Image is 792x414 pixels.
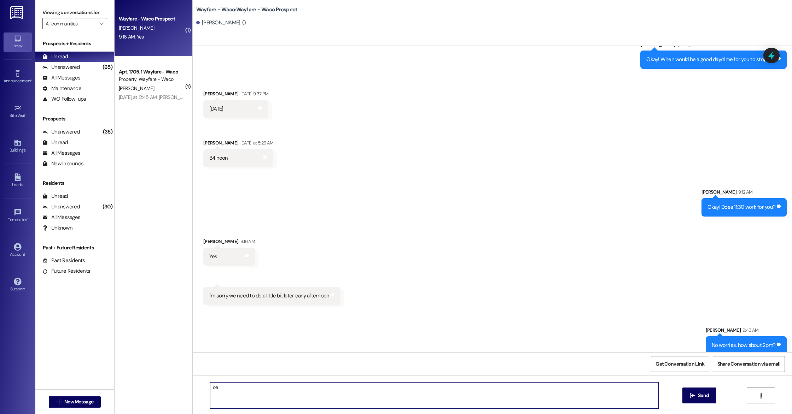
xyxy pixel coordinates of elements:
[119,85,154,91] span: [PERSON_NAME]
[46,18,96,29] input: All communities
[210,382,659,409] textarea: oe
[101,62,114,73] div: (65)
[42,74,80,82] div: All Messages
[203,238,255,248] div: [PERSON_NAME]
[239,139,274,147] div: [DATE] at 5:26 AM
[239,238,255,245] div: 9:16 AM
[49,396,101,408] button: New Message
[4,206,32,225] a: Templates •
[706,326,787,336] div: [PERSON_NAME]
[64,398,93,406] span: New Message
[656,360,704,368] span: Get Conversation Link
[682,388,717,403] button: Send
[701,188,787,198] div: [PERSON_NAME]
[196,6,298,13] b: Wayfare - Waco: Wayfare - Waco Prospect
[42,193,68,200] div: Unread
[209,292,330,300] div: I'm sorry we need to do a little bit later early afternoon
[99,21,103,26] i: 
[35,244,114,252] div: Past + Future Residents
[651,356,709,372] button: Get Conversation Link
[4,171,32,190] a: Leads
[717,360,780,368] span: Share Conversation via email
[119,94,409,100] div: [DATE] at 12:45 AM: [PERSON_NAME]!! I just got a notice of lease termination?? I thought you said...
[758,393,763,398] i: 
[31,77,33,82] span: •
[119,15,184,23] div: Wayfare - Waco Prospect
[119,25,154,31] span: [PERSON_NAME]
[713,356,785,372] button: Share Conversation via email
[42,203,80,211] div: Unanswered
[4,137,32,156] a: Buildings
[56,399,62,405] i: 
[42,149,80,157] div: All Messages
[42,267,90,275] div: Future Residents
[25,112,27,117] span: •
[640,41,787,51] div: [PERSON_NAME]
[239,90,269,97] div: [DATE] 9:37 PM
[119,76,184,83] div: Property: Wayfare - Waco
[203,139,274,149] div: [PERSON_NAME]
[741,326,758,334] div: 9:46 AM
[209,105,223,113] div: [DATE]
[4,276,32,295] a: Support
[42,224,72,232] div: Unknown
[27,216,28,221] span: •
[101,126,114,137] div: (35)
[42,53,68,60] div: Unread
[4,241,32,260] a: Account
[42,95,86,103] div: WO Follow-ups
[42,214,80,221] div: All Messages
[646,56,775,63] div: Okay! When would be a good day/time for you to stop by?
[4,32,32,52] a: Inbox
[196,19,246,26] div: [PERSON_NAME]. ()
[101,201,114,212] div: (30)
[42,7,107,18] label: Viewing conversations for
[35,115,114,123] div: Prospects
[203,90,268,100] div: [PERSON_NAME]
[42,85,81,92] div: Maintenance
[4,102,32,121] a: Site Visit •
[42,139,68,146] div: Unread
[707,203,776,211] div: Okay! Does 11:30 work for you?
[209,253,217,260] div: Yes
[35,40,114,47] div: Prospects + Residents
[10,6,25,19] img: ResiDesk Logo
[42,64,80,71] div: Unanswered
[712,342,776,349] div: No worries, how about 2pm?
[42,257,85,264] div: Past Residents
[42,128,80,136] div: Unanswered
[209,154,228,162] div: B4 noon
[119,68,184,76] div: Apt. 1705, 1 Wayfare - Waco
[119,34,144,40] div: 9:16 AM: Yes
[35,179,114,187] div: Residents
[698,392,709,399] span: Send
[736,188,752,196] div: 9:12 AM
[690,393,695,398] i: 
[42,160,83,167] div: New Inbounds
